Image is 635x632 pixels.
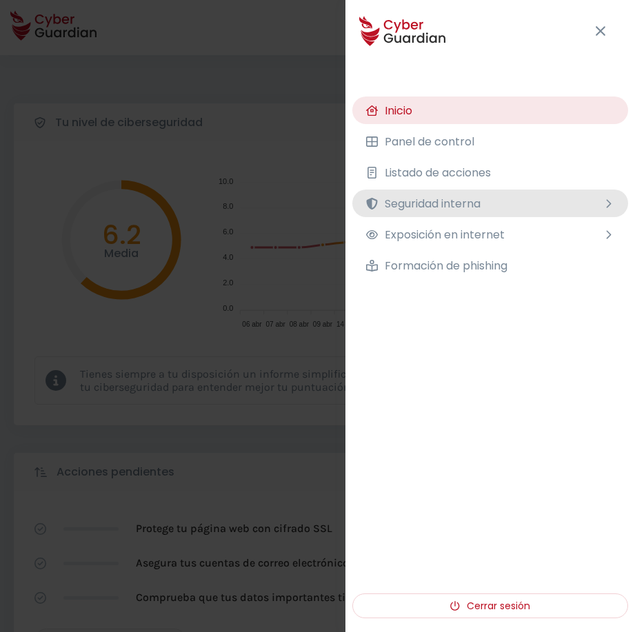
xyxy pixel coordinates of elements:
[385,164,491,181] span: Listado de acciones
[352,159,628,186] button: Listado de acciones
[385,195,481,212] span: Seguridad interna
[352,190,628,217] button: Seguridad interna
[352,593,628,618] button: Cerrar sesión
[352,128,628,155] button: Panel de control
[385,257,507,274] span: Formación de phishing
[385,226,505,243] span: Exposición en internet
[352,252,628,279] button: Formación de phishing
[352,221,628,248] button: Exposición en internet
[352,96,628,124] button: Inicio
[385,133,474,150] span: Panel de control
[385,102,412,119] span: Inicio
